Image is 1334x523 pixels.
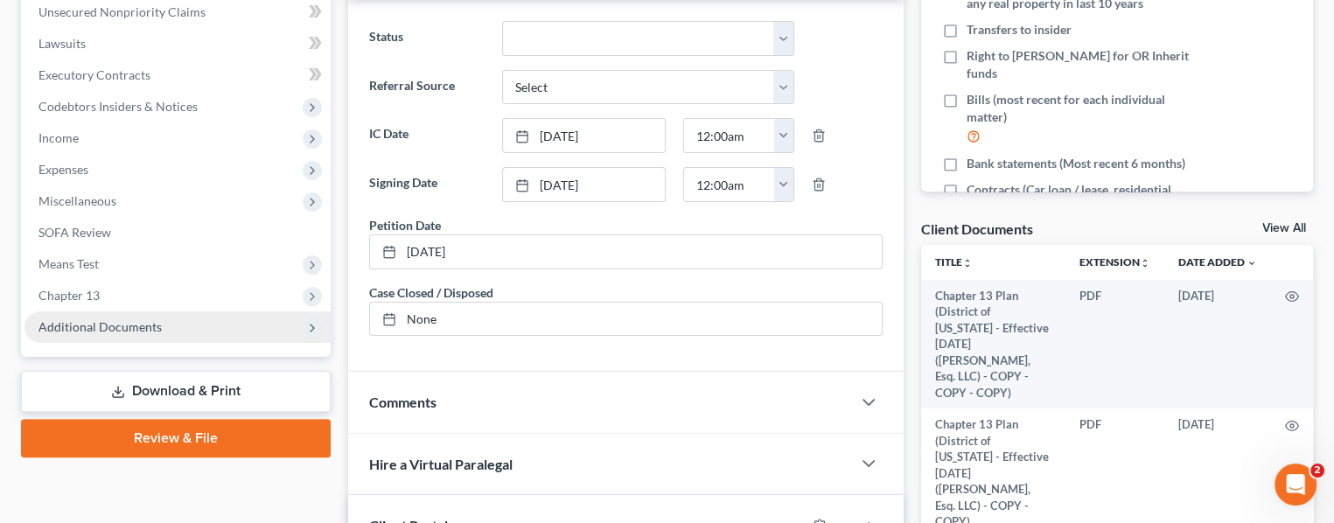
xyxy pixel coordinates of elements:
a: Review & File [21,419,331,457]
label: Referral Source [360,70,493,105]
span: Right to [PERSON_NAME] for OR Inherit funds [967,47,1200,82]
span: Income [38,130,79,145]
span: Executory Contracts [38,67,150,82]
span: Means Test [38,256,99,271]
label: Status [360,21,493,56]
a: [DATE] [503,168,665,201]
a: [DATE] [503,119,665,152]
div: Case Closed / Disposed [369,283,493,302]
a: View All [1262,222,1306,234]
span: 2 [1310,464,1324,478]
td: [DATE] [1164,280,1271,408]
span: SOFA Review [38,225,111,240]
input: -- : -- [684,119,775,152]
a: Executory Contracts [24,59,331,91]
i: unfold_more [1140,258,1150,268]
a: [DATE] [370,235,882,268]
span: Miscellaneous [38,193,116,208]
span: Contracts (Car loan / lease, residential lease, furniture purchase / lease) [967,181,1200,216]
iframe: Intercom live chat [1275,464,1317,506]
span: Lawsuits [38,36,86,51]
td: PDF [1065,280,1164,408]
i: unfold_more [962,258,973,268]
label: IC Date [360,118,493,153]
div: Petition Date [369,216,441,234]
span: Codebtors Insiders & Notices [38,99,198,114]
a: Date Added expand_more [1178,255,1257,268]
input: -- : -- [684,168,775,201]
span: Additional Documents [38,319,162,334]
td: Chapter 13 Plan (District of [US_STATE] - Effective [DATE] ([PERSON_NAME], Esq. LLC) - COPY - COP... [921,280,1065,408]
a: Extensionunfold_more [1079,255,1150,268]
a: SOFA Review [24,217,331,248]
span: Chapter 13 [38,288,100,303]
span: Transfers to insider [967,21,1072,38]
span: Expenses [38,162,88,177]
span: Bills (most recent for each individual matter) [967,91,1200,126]
span: Unsecured Nonpriority Claims [38,4,206,19]
span: Comments [369,394,437,410]
span: Hire a Virtual Paralegal [369,456,513,472]
div: Client Documents [921,220,1033,238]
a: None [370,303,882,336]
label: Signing Date [360,167,493,202]
a: Lawsuits [24,28,331,59]
i: expand_more [1247,258,1257,268]
a: Titleunfold_more [935,255,973,268]
a: Download & Print [21,371,331,412]
span: Bank statements (Most recent 6 months) [967,155,1185,172]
